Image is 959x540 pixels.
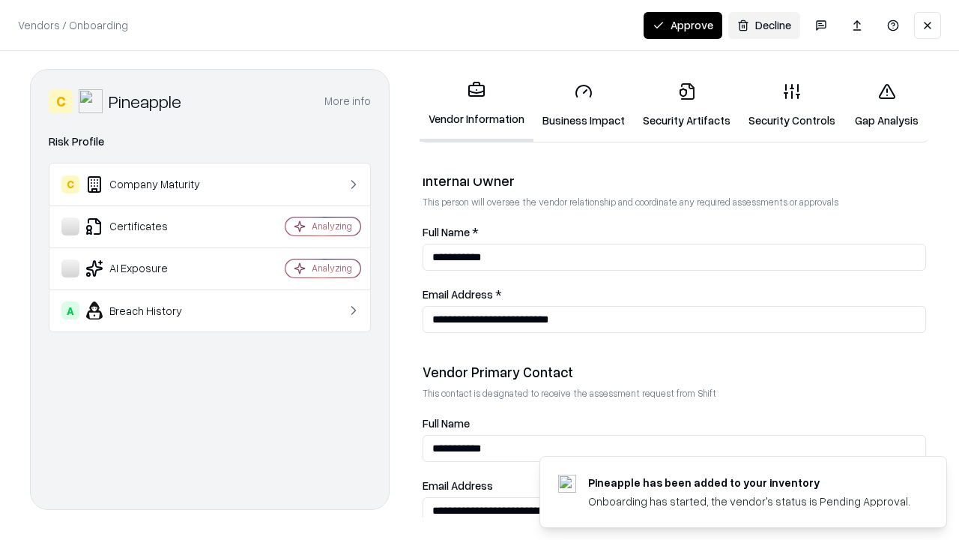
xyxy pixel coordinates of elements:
[423,387,926,400] p: This contact is designated to receive the assessment request from Shift
[588,493,910,509] div: Onboarding has started, the vendor's status is Pending Approval.
[420,69,533,142] a: Vendor Information
[61,259,240,277] div: AI Exposure
[423,363,926,381] div: Vendor Primary Contact
[61,175,240,193] div: Company Maturity
[739,70,844,140] a: Security Controls
[324,88,371,115] button: More info
[423,196,926,208] p: This person will oversee the vendor relationship and coordinate any required assessments or appro...
[312,220,352,232] div: Analyzing
[634,70,739,140] a: Security Artifacts
[644,12,722,39] button: Approve
[728,12,800,39] button: Decline
[423,226,926,238] label: Full Name *
[49,133,371,151] div: Risk Profile
[844,70,929,140] a: Gap Analysis
[61,301,79,319] div: A
[49,89,73,113] div: C
[61,217,240,235] div: Certificates
[79,89,103,113] img: Pineapple
[423,480,926,491] label: Email Address
[109,89,181,113] div: Pineapple
[18,17,128,33] p: Vendors / Onboarding
[423,289,926,300] label: Email Address *
[423,418,926,429] label: Full Name
[423,172,926,190] div: Internal Owner
[558,475,576,493] img: pineappleenergy.com
[61,301,240,319] div: Breach History
[61,175,79,193] div: C
[312,262,352,274] div: Analyzing
[588,475,910,490] div: Pineapple has been added to your inventory
[533,70,634,140] a: Business Impact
